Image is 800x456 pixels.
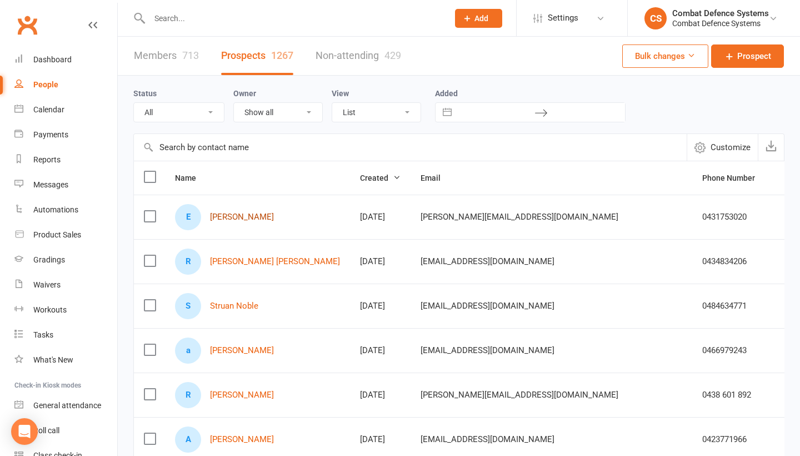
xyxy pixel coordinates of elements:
[474,14,488,23] span: Add
[33,130,68,139] div: Payments
[14,418,117,443] a: Roll call
[175,338,201,364] div: a
[14,147,117,172] a: Reports
[702,174,767,182] span: Phone Number
[360,171,401,185] button: Created
[133,89,157,98] label: Status
[33,280,61,289] div: Waivers
[210,346,274,355] a: [PERSON_NAME]
[332,89,349,98] label: View
[210,257,340,266] a: [PERSON_NAME] [PERSON_NAME]
[175,204,201,230] div: E
[672,8,769,18] div: Combat Defence Systems
[702,346,767,355] div: 0466979243
[702,212,767,222] div: 0431753020
[421,171,453,185] button: Email
[233,89,256,98] label: Owner
[702,301,767,311] div: 0484634771
[271,49,293,61] div: 1267
[33,305,67,314] div: Workouts
[687,134,758,161] button: Customize
[360,212,401,222] div: [DATE]
[33,426,59,435] div: Roll call
[711,141,751,154] span: Customize
[421,384,618,405] span: [PERSON_NAME][EMAIL_ADDRESS][DOMAIN_NAME]
[14,122,117,147] a: Payments
[421,340,554,361] span: [EMAIL_ADDRESS][DOMAIN_NAME]
[316,37,401,75] a: Non-attending429
[360,390,401,400] div: [DATE]
[421,251,554,272] span: [EMAIL_ADDRESS][DOMAIN_NAME]
[33,105,64,114] div: Calendar
[455,9,502,28] button: Add
[672,18,769,28] div: Combat Defence Systems
[210,435,274,444] a: [PERSON_NAME]
[134,37,199,75] a: Members713
[33,355,73,364] div: What's New
[14,247,117,272] a: Gradings
[360,435,401,444] div: [DATE]
[711,44,784,68] a: Prospect
[182,49,199,61] div: 713
[737,49,771,63] span: Prospect
[33,180,68,189] div: Messages
[11,418,38,445] div: Open Intercom Messenger
[175,249,201,275] div: R
[437,103,457,122] button: Interact with the calendar and add the check-in date for your trip.
[702,257,767,266] div: 0434834206
[14,298,117,323] a: Workouts
[702,435,767,444] div: 0423771966
[14,197,117,222] a: Automations
[33,330,53,339] div: Tasks
[175,382,201,408] div: R
[175,427,201,453] div: A
[146,11,441,26] input: Search...
[14,348,117,373] a: What's New
[14,47,117,72] a: Dashboard
[175,171,208,185] button: Name
[14,172,117,197] a: Messages
[360,257,401,266] div: [DATE]
[435,89,626,98] label: Added
[175,174,208,182] span: Name
[33,155,61,164] div: Reports
[421,206,618,227] span: [PERSON_NAME][EMAIL_ADDRESS][DOMAIN_NAME]
[134,134,687,161] input: Search by contact name
[33,80,58,89] div: People
[360,301,401,311] div: [DATE]
[221,37,293,75] a: Prospects1267
[14,72,117,97] a: People
[14,323,117,348] a: Tasks
[702,171,767,185] button: Phone Number
[421,429,554,450] span: [EMAIL_ADDRESS][DOMAIN_NAME]
[13,11,41,39] a: Clubworx
[33,230,81,239] div: Product Sales
[360,174,401,182] span: Created
[33,401,101,410] div: General attendance
[210,390,274,400] a: [PERSON_NAME]
[14,97,117,122] a: Calendar
[33,255,65,264] div: Gradings
[33,55,72,64] div: Dashboard
[421,295,554,316] span: [EMAIL_ADDRESS][DOMAIN_NAME]
[384,49,401,61] div: 429
[622,44,708,68] button: Bulk changes
[360,346,401,355] div: [DATE]
[14,272,117,298] a: Waivers
[210,301,258,311] a: Struan Noble
[175,293,201,319] div: S
[210,212,274,222] a: [PERSON_NAME]
[644,7,667,29] div: CS
[14,393,117,418] a: General attendance kiosk mode
[33,205,78,214] div: Automations
[421,174,453,182] span: Email
[702,390,767,400] div: 0438 601 892
[14,222,117,247] a: Product Sales
[548,6,578,31] span: Settings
